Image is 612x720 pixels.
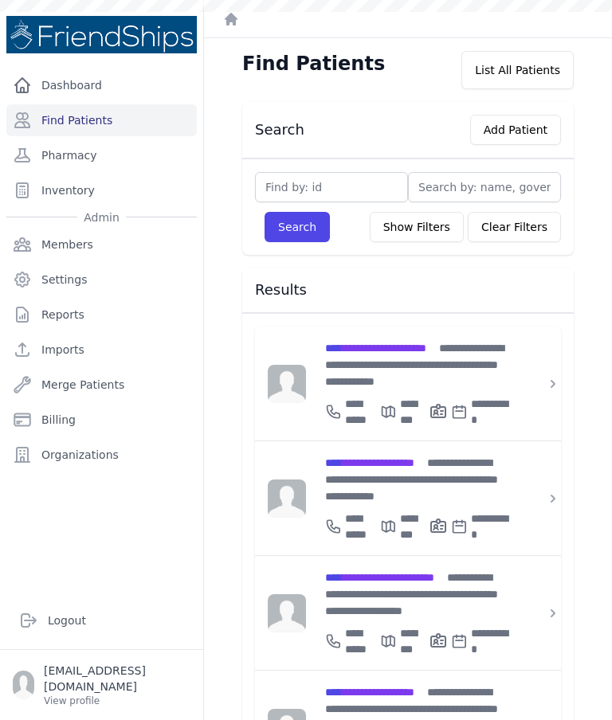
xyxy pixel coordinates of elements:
a: Find Patients [6,104,197,136]
img: person-242608b1a05df3501eefc295dc1bc67a.jpg [268,594,306,632]
h3: Results [255,280,561,299]
button: Search [265,212,330,242]
a: Organizations [6,439,197,471]
a: Reports [6,299,197,331]
a: Settings [6,264,197,295]
a: Inventory [6,174,197,206]
span: Admin [77,209,126,225]
a: Dashboard [6,69,197,101]
a: Pharmacy [6,139,197,171]
h3: Search [255,120,304,139]
input: Search by: name, government id or phone [408,172,561,202]
a: Merge Patients [6,369,197,401]
img: person-242608b1a05df3501eefc295dc1bc67a.jpg [268,365,306,403]
div: List All Patients [461,51,574,89]
a: Logout [13,605,190,636]
button: Clear Filters [468,212,561,242]
img: person-242608b1a05df3501eefc295dc1bc67a.jpg [268,479,306,518]
a: [EMAIL_ADDRESS][DOMAIN_NAME] View profile [13,663,190,707]
p: [EMAIL_ADDRESS][DOMAIN_NAME] [44,663,190,695]
a: Imports [6,334,197,366]
input: Find by: id [255,172,408,202]
button: Add Patient [470,115,561,145]
a: Members [6,229,197,260]
a: Billing [6,404,197,436]
img: Medical Missions EMR [6,16,197,53]
button: Show Filters [370,212,464,242]
h1: Find Patients [242,51,385,76]
p: View profile [44,695,190,707]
